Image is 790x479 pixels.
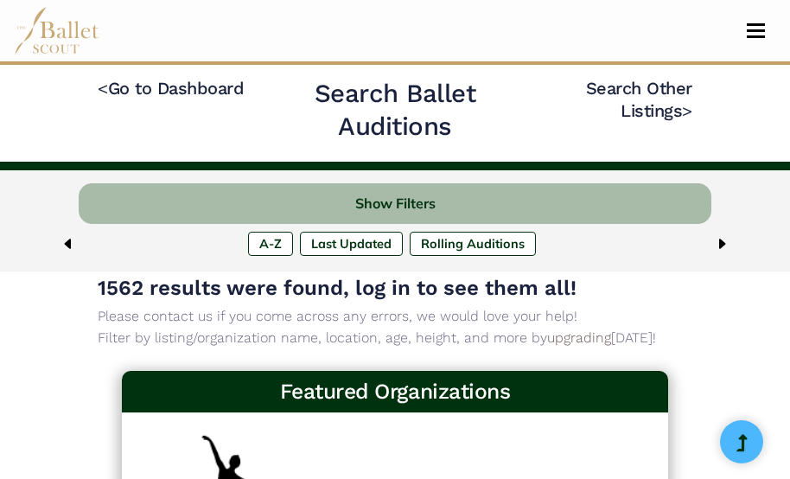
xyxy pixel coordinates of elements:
[98,78,244,99] a: <Go to Dashboard
[98,305,692,328] p: Please contact us if you come across any errors, we would love your help!
[98,276,577,300] span: 1562 results were found, log in to see them all!
[271,77,519,143] h2: Search Ballet Auditions
[300,232,403,256] label: Last Updated
[682,99,692,121] code: >
[410,232,536,256] label: Rolling Auditions
[79,183,710,224] button: Show Filters
[248,232,293,256] label: A-Z
[98,327,692,349] p: Filter by listing/organization name, location, age, height, and more by [DATE]!
[547,329,611,346] a: upgrading
[98,77,108,99] code: <
[136,378,655,406] h3: Featured Organizations
[586,78,692,121] a: Search Other Listings>
[736,22,776,39] button: Toggle navigation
